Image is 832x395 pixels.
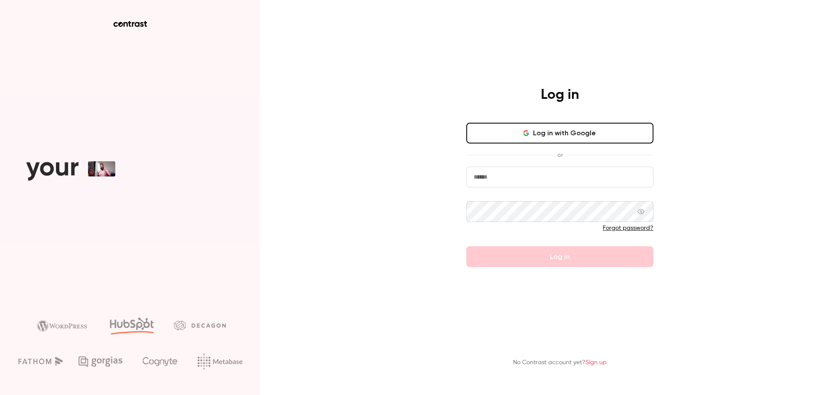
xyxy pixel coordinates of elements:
a: Forgot password? [603,225,653,231]
button: Log in with Google [466,123,653,144]
a: Sign up [585,359,607,366]
img: decagon [174,320,226,330]
p: No Contrast account yet? [513,358,607,367]
span: or [553,150,567,160]
h4: Log in [541,86,579,104]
